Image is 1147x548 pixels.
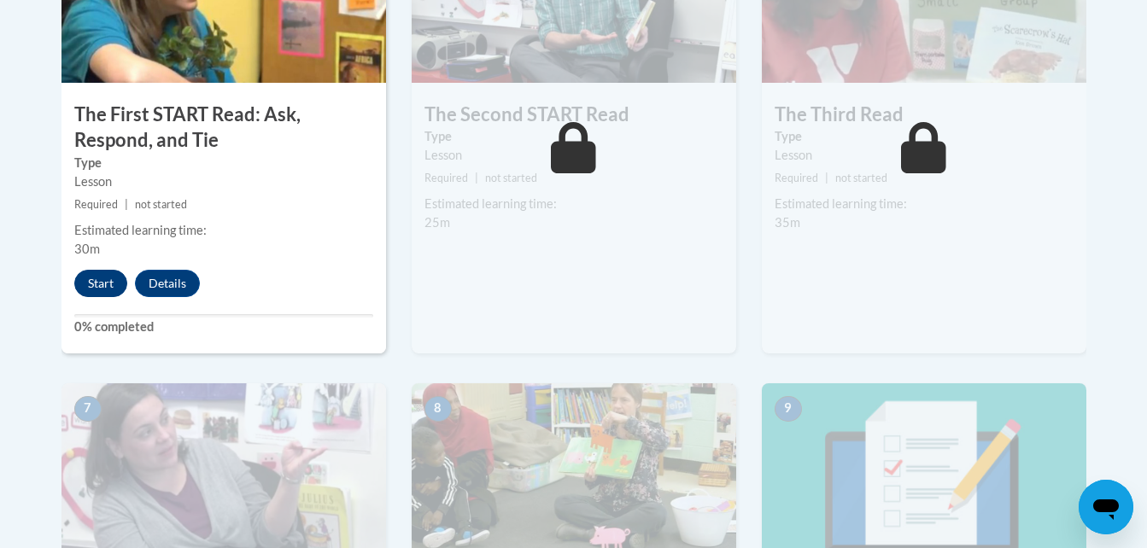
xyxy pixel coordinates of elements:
[424,195,723,213] div: Estimated learning time:
[775,195,1074,213] div: Estimated learning time:
[835,172,887,184] span: not started
[74,242,100,256] span: 30m
[775,172,818,184] span: Required
[1079,480,1133,534] iframe: Button to launch messaging window
[74,154,373,172] label: Type
[135,270,200,297] button: Details
[74,270,127,297] button: Start
[475,172,478,184] span: |
[74,221,373,240] div: Estimated learning time:
[125,198,128,211] span: |
[775,146,1074,165] div: Lesson
[775,396,802,422] span: 9
[424,127,723,146] label: Type
[74,318,373,336] label: 0% completed
[775,127,1074,146] label: Type
[825,172,828,184] span: |
[424,146,723,165] div: Lesson
[74,396,102,422] span: 7
[775,215,800,230] span: 35m
[424,172,468,184] span: Required
[412,102,736,128] h3: The Second START Read
[74,198,118,211] span: Required
[424,215,450,230] span: 25m
[74,172,373,191] div: Lesson
[762,102,1086,128] h3: The Third Read
[61,102,386,154] h3: The First START Read: Ask, Respond, and Tie
[485,172,537,184] span: not started
[424,396,452,422] span: 8
[135,198,187,211] span: not started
